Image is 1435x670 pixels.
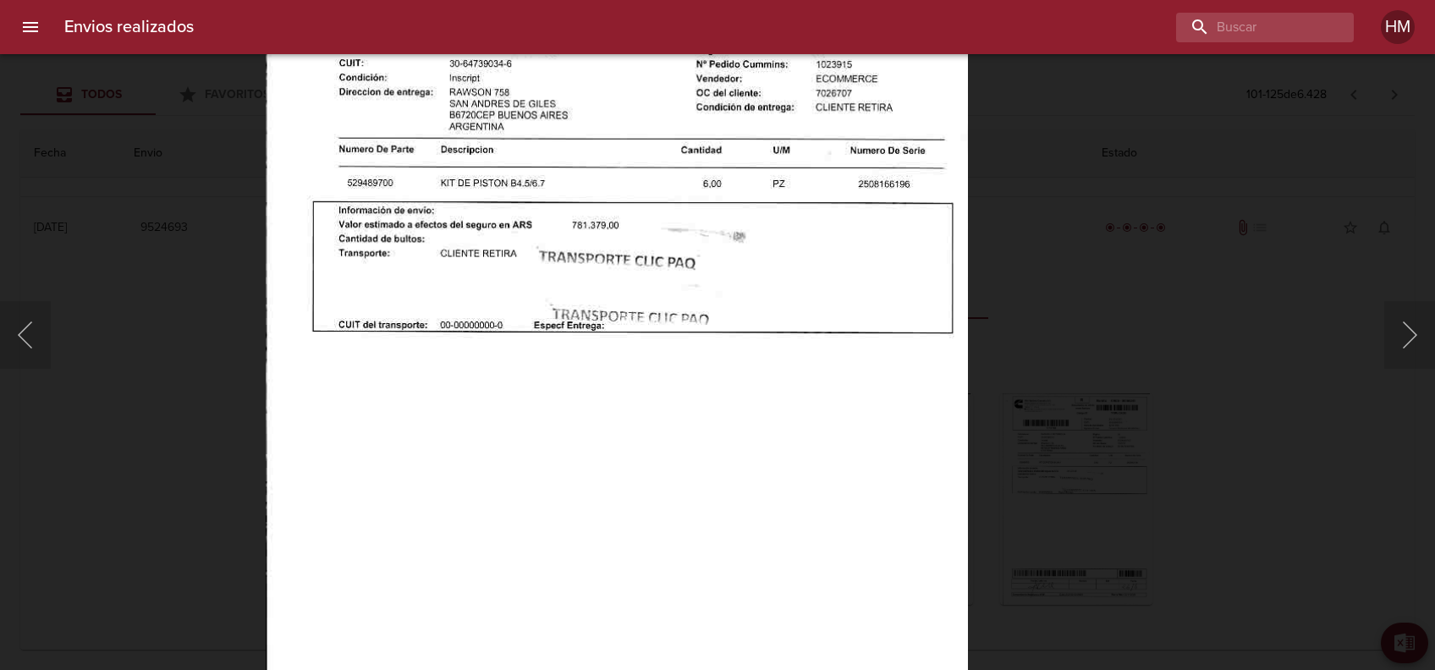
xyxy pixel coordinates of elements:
h6: Envios realizados [64,14,194,41]
div: Abrir información de usuario [1381,10,1415,44]
input: buscar [1176,13,1325,42]
button: menu [10,7,51,47]
button: Siguiente [1384,301,1435,369]
div: HM [1381,10,1415,44]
